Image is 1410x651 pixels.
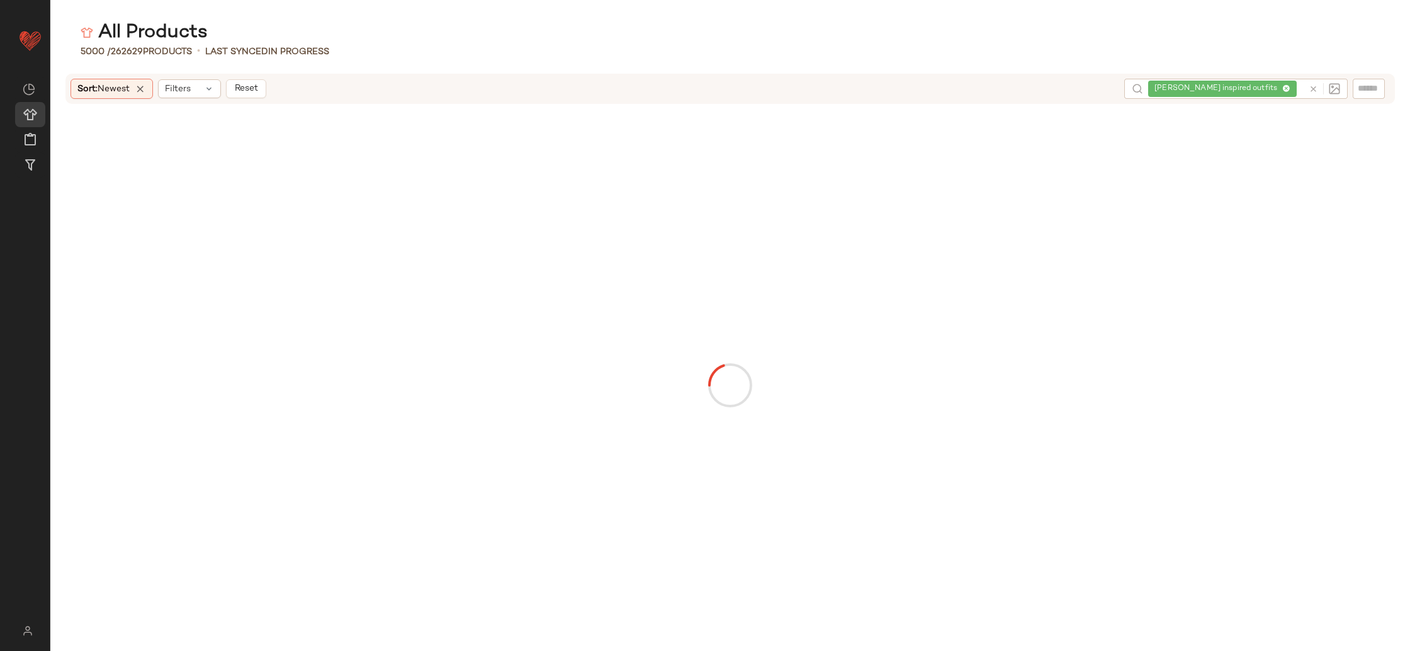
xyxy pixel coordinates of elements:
span: 5000 / [81,47,111,57]
span: [PERSON_NAME] inspired outfits [1154,83,1282,94]
span: • [197,44,200,59]
span: Reset [234,84,257,94]
span: Filters [165,82,191,96]
p: Last synced [205,45,329,59]
div: All Products [81,20,208,45]
img: svg%3e [15,626,40,636]
div: Products [81,45,192,59]
span: Sort: [77,82,130,96]
img: svg%3e [1329,83,1340,94]
span: Newest [98,84,130,94]
img: heart_red.DM2ytmEG.svg [18,28,43,53]
img: svg%3e [81,26,93,39]
span: 262629 [111,47,143,57]
img: svg%3e [23,83,35,96]
button: Reset [226,79,266,98]
img: svg%3e [1132,83,1143,94]
span: In Progress [268,47,329,57]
